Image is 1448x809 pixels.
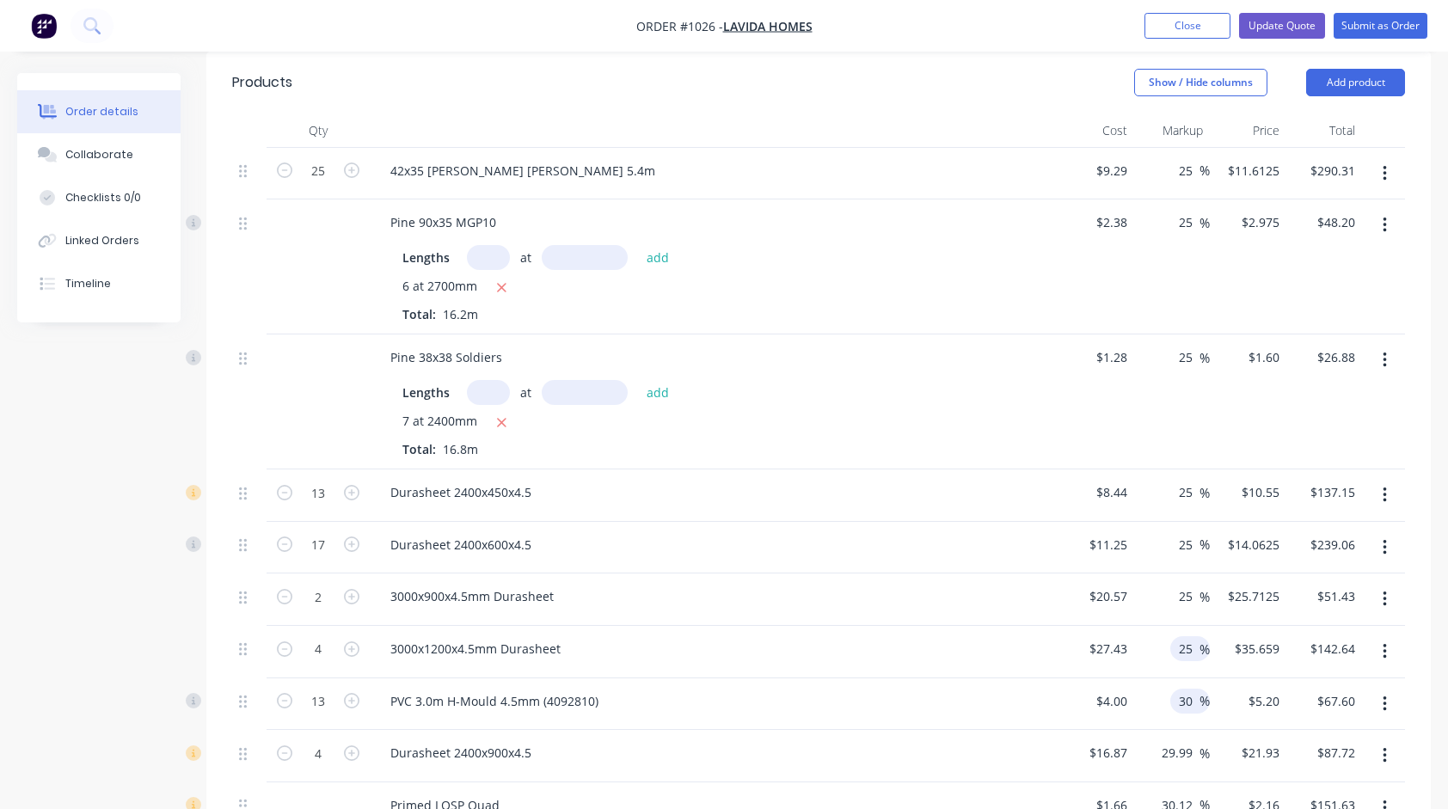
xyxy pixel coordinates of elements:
[1200,348,1210,368] span: %
[436,306,485,322] span: 16.2m
[17,176,181,219] button: Checklists 0/0
[1144,13,1230,39] button: Close
[638,246,678,269] button: add
[1334,13,1427,39] button: Submit as Order
[31,13,57,39] img: Factory
[1134,69,1267,96] button: Show / Hide columns
[402,306,436,322] span: Total:
[1306,69,1405,96] button: Add product
[402,412,477,433] span: 7 at 2400mm
[1200,744,1210,763] span: %
[65,276,111,291] div: Timeline
[1239,13,1325,39] button: Update Quote
[17,262,181,305] button: Timeline
[436,441,485,457] span: 16.8m
[17,219,181,262] button: Linked Orders
[723,18,813,34] a: LaVida Homes
[267,113,370,148] div: Qty
[377,210,510,235] div: Pine 90x35 MGP10
[65,147,133,162] div: Collaborate
[1200,213,1210,233] span: %
[377,740,545,765] div: Durasheet 2400x900x4.5
[520,383,531,401] span: at
[1286,113,1363,148] div: Total
[1200,535,1210,555] span: %
[1134,113,1211,148] div: Markup
[402,441,436,457] span: Total:
[1200,587,1210,607] span: %
[1200,691,1210,711] span: %
[1200,161,1210,181] span: %
[377,584,568,609] div: 3000x900x4.5mm Durasheet
[232,72,292,93] div: Products
[1200,640,1210,659] span: %
[636,18,723,34] span: Order #1026 -
[520,248,531,267] span: at
[402,248,450,267] span: Lengths
[377,480,545,505] div: Durasheet 2400x450x4.5
[1210,113,1286,148] div: Price
[1200,483,1210,503] span: %
[17,90,181,133] button: Order details
[377,636,574,661] div: 3000x1200x4.5mm Durasheet
[377,158,669,183] div: 42x35 [PERSON_NAME] [PERSON_NAME] 5.4m
[377,689,612,714] div: PVC 3.0m H-Mould 4.5mm (4092810)
[65,190,141,205] div: Checklists 0/0
[17,133,181,176] button: Collaborate
[1058,113,1134,148] div: Cost
[402,383,450,401] span: Lengths
[377,345,516,370] div: Pine 38x38 Soldiers
[638,381,678,404] button: add
[402,277,477,298] span: 6 at 2700mm
[65,233,139,248] div: Linked Orders
[65,104,138,120] div: Order details
[377,532,545,557] div: Durasheet 2400x600x4.5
